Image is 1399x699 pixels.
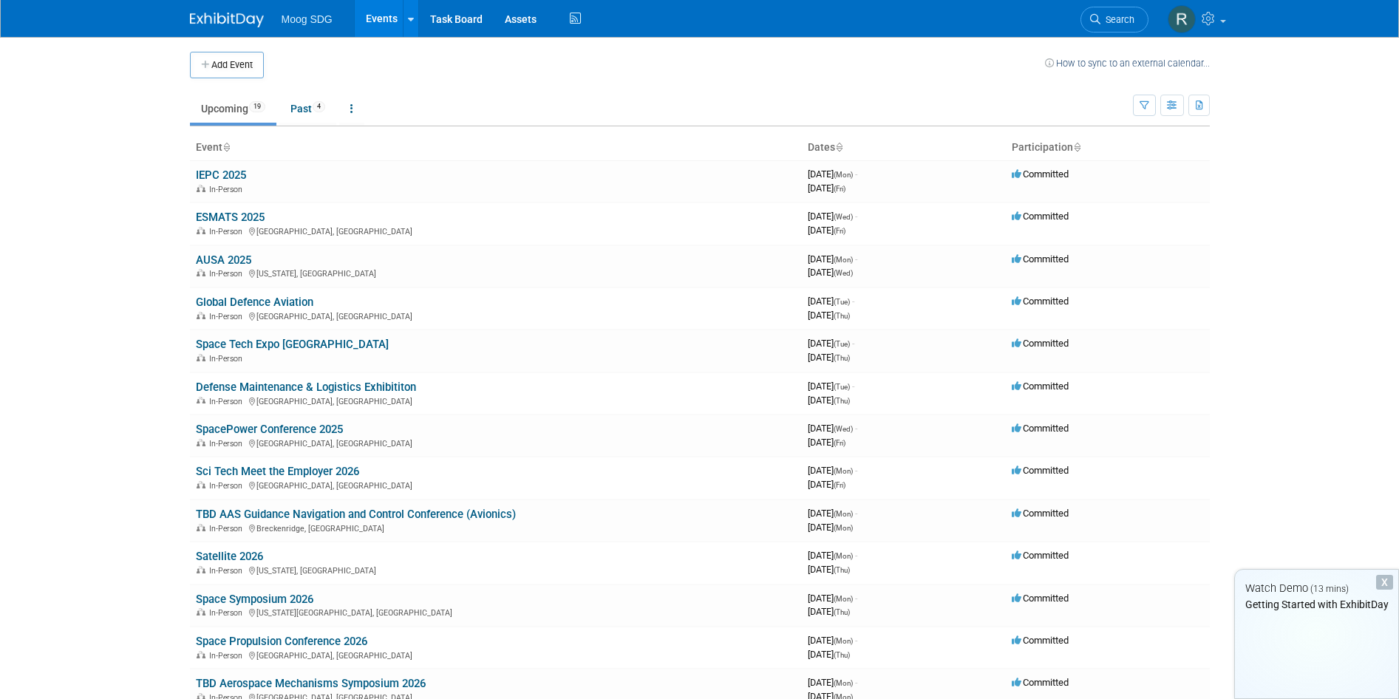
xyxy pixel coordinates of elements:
span: Committed [1012,253,1069,265]
span: 19 [249,101,265,112]
span: Search [1100,14,1134,25]
span: Committed [1012,168,1069,180]
a: SpacePower Conference 2025 [196,423,343,436]
span: (Mon) [834,171,853,179]
span: Committed [1012,211,1069,222]
img: In-Person Event [197,397,205,404]
span: [DATE] [808,522,853,533]
a: AUSA 2025 [196,253,251,267]
th: Dates [802,135,1006,160]
span: [DATE] [808,465,857,476]
span: - [855,508,857,519]
span: Moog SDG [282,13,333,25]
span: [DATE] [808,183,845,194]
span: - [855,253,857,265]
span: 4 [313,101,325,112]
div: [GEOGRAPHIC_DATA], [GEOGRAPHIC_DATA] [196,225,796,236]
span: [DATE] [808,593,857,604]
img: In-Person Event [197,227,205,234]
span: [DATE] [808,352,850,363]
a: TBD AAS Guidance Navigation and Control Conference (Avionics) [196,508,516,521]
span: In-Person [209,269,247,279]
span: [DATE] [808,253,857,265]
a: Sort by Event Name [222,141,230,153]
span: (Thu) [834,566,850,574]
span: - [855,465,857,476]
span: (Wed) [834,269,853,277]
span: (Mon) [834,637,853,645]
span: Committed [1012,677,1069,688]
span: Committed [1012,550,1069,561]
a: Global Defence Aviation [196,296,313,309]
div: Watch Demo [1235,581,1398,596]
span: - [855,550,857,561]
th: Event [190,135,802,160]
img: ExhibitDay [190,13,264,27]
a: Past4 [279,95,336,123]
span: [DATE] [808,381,854,392]
th: Participation [1006,135,1210,160]
span: (Tue) [834,383,850,391]
span: [DATE] [808,225,845,236]
img: In-Person Event [197,566,205,573]
span: Committed [1012,593,1069,604]
span: [DATE] [808,296,854,307]
span: (Thu) [834,608,850,616]
img: In-Person Event [197,524,205,531]
div: Dismiss [1376,575,1393,590]
span: (Fri) [834,481,845,489]
span: [DATE] [808,338,854,349]
span: Committed [1012,381,1069,392]
span: In-Person [209,397,247,406]
span: (Wed) [834,425,853,433]
div: Getting Started with ExhibitDay [1235,597,1398,612]
span: In-Person [209,608,247,618]
span: [DATE] [808,564,850,575]
a: IEPC 2025 [196,168,246,182]
img: In-Person Event [197,185,205,192]
span: (Fri) [834,185,845,193]
span: (Fri) [834,227,845,235]
span: [DATE] [808,168,857,180]
span: (Thu) [834,312,850,320]
span: In-Person [209,312,247,321]
div: [GEOGRAPHIC_DATA], [GEOGRAPHIC_DATA] [196,479,796,491]
span: (Mon) [834,679,853,687]
div: [US_STATE], [GEOGRAPHIC_DATA] [196,564,796,576]
img: In-Person Event [197,651,205,658]
span: - [852,296,854,307]
img: In-Person Event [197,269,205,276]
span: [DATE] [808,211,857,222]
div: Breckenridge, [GEOGRAPHIC_DATA] [196,522,796,533]
span: (Mon) [834,595,853,603]
span: In-Person [209,439,247,449]
span: In-Person [209,651,247,661]
span: Committed [1012,296,1069,307]
img: In-Person Event [197,439,205,446]
span: [DATE] [808,677,857,688]
span: (Wed) [834,213,853,221]
span: [DATE] [808,606,850,617]
a: How to sync to an external calendar... [1045,58,1210,69]
span: [DATE] [808,635,857,646]
span: - [855,211,857,222]
span: (Tue) [834,298,850,306]
a: TBD Aerospace Mechanisms Symposium 2026 [196,677,426,690]
a: Sort by Participation Type [1073,141,1080,153]
div: [US_STATE][GEOGRAPHIC_DATA], [GEOGRAPHIC_DATA] [196,606,796,618]
a: Space Propulsion Conference 2026 [196,635,367,648]
button: Add Event [190,52,264,78]
span: Committed [1012,423,1069,434]
a: Sci Tech Meet the Employer 2026 [196,465,359,478]
span: [DATE] [808,267,853,278]
a: Space Tech Expo [GEOGRAPHIC_DATA] [196,338,389,351]
a: ESMATS 2025 [196,211,265,224]
img: In-Person Event [197,354,205,361]
img: In-Person Event [197,312,205,319]
span: (Thu) [834,651,850,659]
img: In-Person Event [197,481,205,488]
span: In-Person [209,566,247,576]
span: [DATE] [808,479,845,490]
span: (Mon) [834,552,853,560]
img: In-Person Event [197,608,205,616]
